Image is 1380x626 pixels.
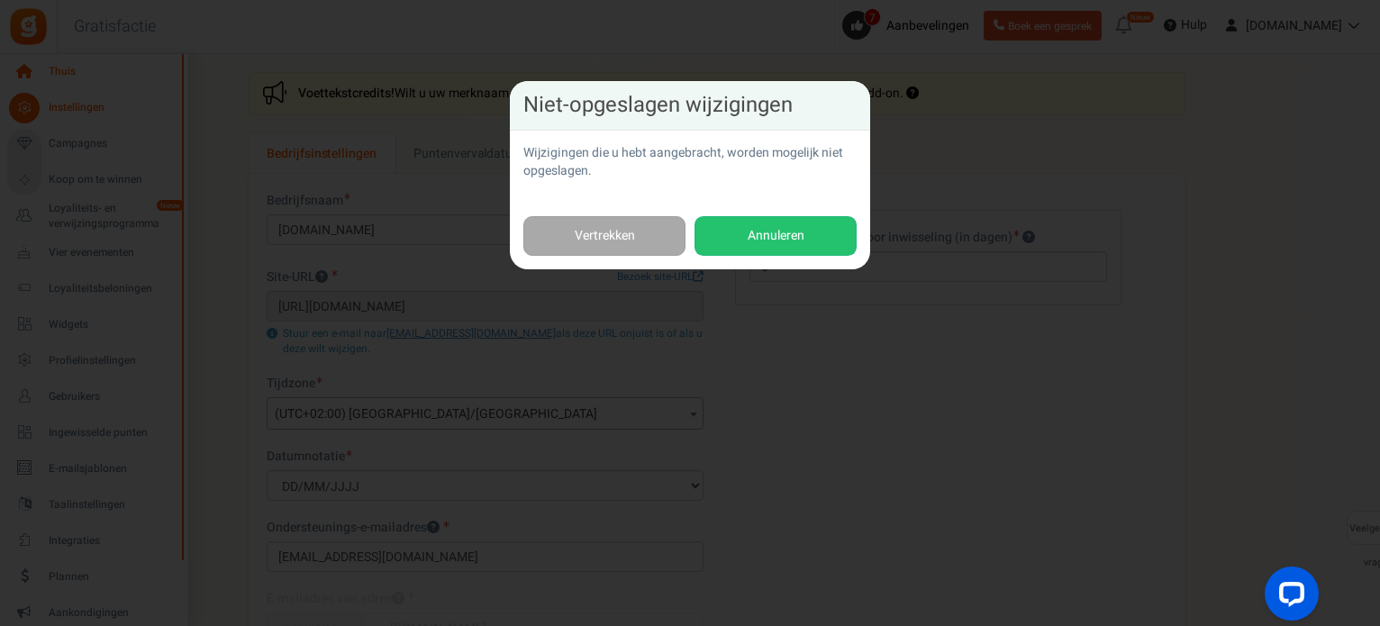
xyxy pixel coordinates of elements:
font: Vertrekken [575,226,635,245]
a: Vertrekken [523,216,685,257]
font: Wijzigingen die u hebt aangebracht, worden mogelijk niet opgeslagen. [523,143,843,180]
font: Annuleren [748,226,804,245]
font: Niet-opgeslagen wijzigingen [523,89,793,121]
button: Annuleren [695,216,857,257]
